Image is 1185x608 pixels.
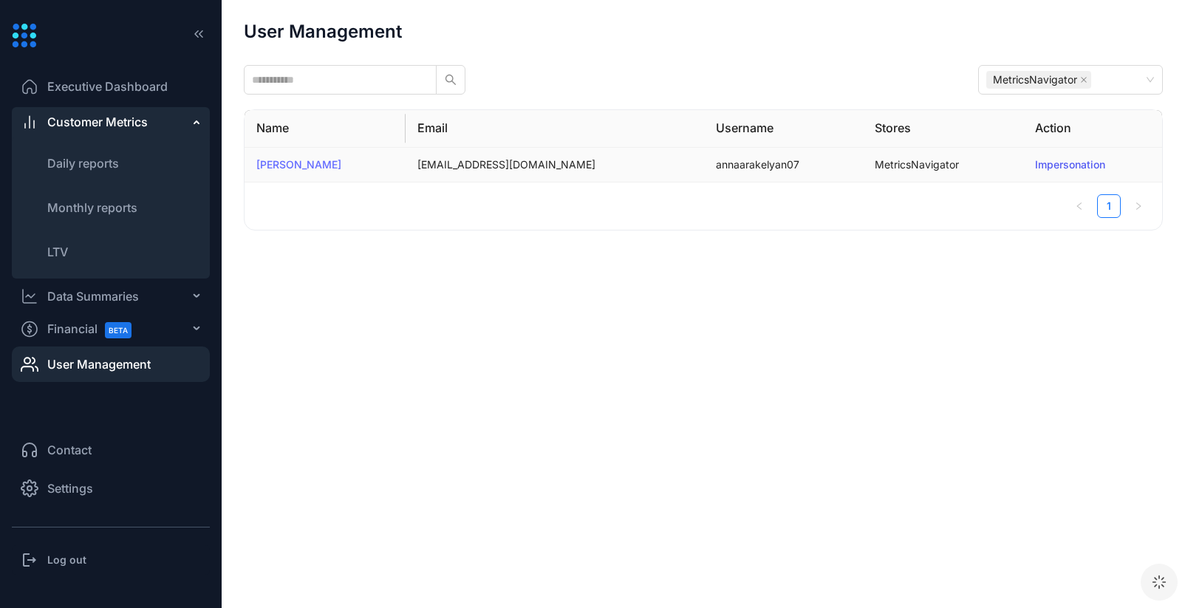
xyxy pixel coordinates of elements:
[1127,194,1150,218] button: right
[406,148,705,182] td: [EMAIL_ADDRESS][DOMAIN_NAME]
[1023,110,1162,147] th: Action
[863,148,1022,182] td: MetricsNavigator
[445,74,457,86] span: search
[704,148,863,182] td: annaarakelyan07
[1097,194,1121,218] li: 1
[1075,202,1084,211] span: left
[256,158,341,171] a: [PERSON_NAME]
[47,479,93,497] span: Settings
[245,110,406,147] th: Name
[47,200,137,215] span: Monthly reports
[1068,194,1091,218] button: left
[863,110,1022,147] th: Stores
[986,71,1091,89] span: MetricsNavigator
[47,553,86,567] h3: Log out
[47,113,148,131] span: Customer Metrics
[47,245,68,259] span: LTV
[47,312,145,346] span: Financial
[105,322,132,338] span: BETA
[993,72,1077,88] span: MetricsNavigator
[244,22,402,41] h1: User Management
[406,110,705,147] th: Email
[1134,202,1143,211] span: right
[47,441,92,459] span: Contact
[1080,76,1087,83] span: close
[47,78,168,95] span: Executive Dashboard
[1127,194,1150,218] li: Next Page
[1035,158,1105,171] a: Impersonation
[1068,194,1091,218] li: Previous Page
[1098,195,1120,217] a: 1
[47,156,119,171] span: Daily reports
[704,110,863,147] th: Username
[47,287,139,305] div: Data Summaries
[47,355,151,373] span: User Management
